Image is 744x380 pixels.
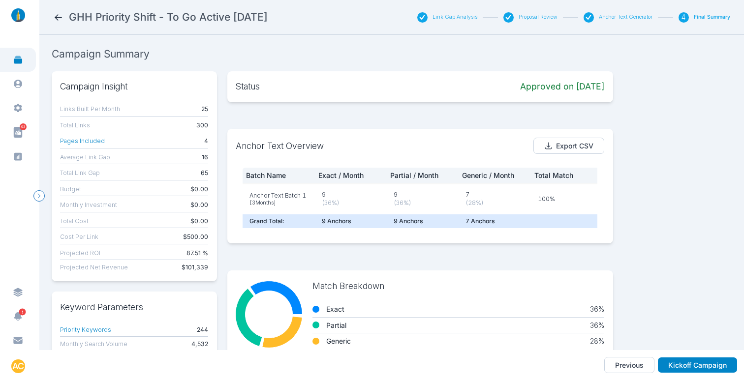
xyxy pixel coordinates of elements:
b: 25 [201,104,208,114]
p: Anchor Text Overview [236,139,324,153]
b: partial [326,321,346,330]
p: ( 36 %) [394,199,452,207]
button: Link Gap Analysis [433,14,477,21]
b: 16 [202,152,208,162]
button: Anchor Text Generator [599,14,652,21]
button: Budget [60,184,81,194]
td: 9 Anchor s [315,214,387,228]
p: Status [236,80,260,93]
p: 36 % [590,321,604,330]
p: 28 % [590,337,604,346]
td: 7 Anchor s [459,214,531,228]
b: 65 [201,168,208,178]
button: Total Links [60,120,90,130]
button: Final Summary [694,14,730,21]
b: 4 [204,136,208,146]
span: 63 [20,123,27,130]
p: ( 28 %) [465,199,524,207]
h2: GHH Priority Shift - To Go Active Nov 2025 [69,10,268,24]
p: ( 36 %) [322,199,380,207]
button: Projected Net Revenue [60,262,128,272]
button: Monthly Search Volume [60,339,127,349]
p: [ 3 Month s ] [249,200,308,206]
p: Exact / Month [318,171,375,180]
b: 4,532 [191,339,208,349]
b: generic [326,337,351,346]
b: 244 [197,324,208,335]
p: Campaign Insight [60,80,208,93]
p: 9 [322,190,380,199]
p: Anchor Text Batch 1 [249,191,306,200]
p: Total Match [534,171,599,180]
div: 4 [679,12,689,23]
td: 9 Anchor s [387,214,459,228]
b: 87.51 % [186,248,208,258]
button: Priority Keywords [60,324,111,335]
p: 9 [394,190,452,199]
button: Previous [604,357,654,374]
button: Total Link Gap [60,168,100,178]
img: linklaunch_small.2ae18699.png [8,8,29,22]
h2: Campaign Summary [52,47,732,61]
td: Grand Total: [243,214,315,228]
button: Monthly Investment [60,200,117,210]
b: 300 [196,120,208,130]
button: Cost Per Link [60,232,98,242]
button: Export CSV [533,138,605,154]
b: exact [326,305,344,314]
p: 7 [465,190,524,199]
p: Keyword Parameters [60,300,208,314]
p: Partial / Month [390,171,447,180]
button: Kickoff Campaign [658,357,737,373]
button: Average Link Gap [60,152,110,162]
button: Projected ROI [60,248,100,258]
button: Proposal Review [519,14,558,21]
p: Match Breakdown [312,279,604,293]
b: $0.00 [190,216,208,226]
p: Generic / Month [462,171,519,180]
b: $0.00 [190,200,208,210]
b: $0.00 [190,184,208,194]
button: Pages Included [60,136,105,146]
button: Total Cost [60,216,89,226]
p: 36 % [590,305,604,314]
p: 100% [538,195,596,204]
button: Links Built Per Month [60,104,120,114]
b: Approved on [DATE] [520,80,604,93]
p: Batch Name [246,171,303,180]
b: $500.00 [183,232,208,242]
b: $101,339 [182,262,208,272]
